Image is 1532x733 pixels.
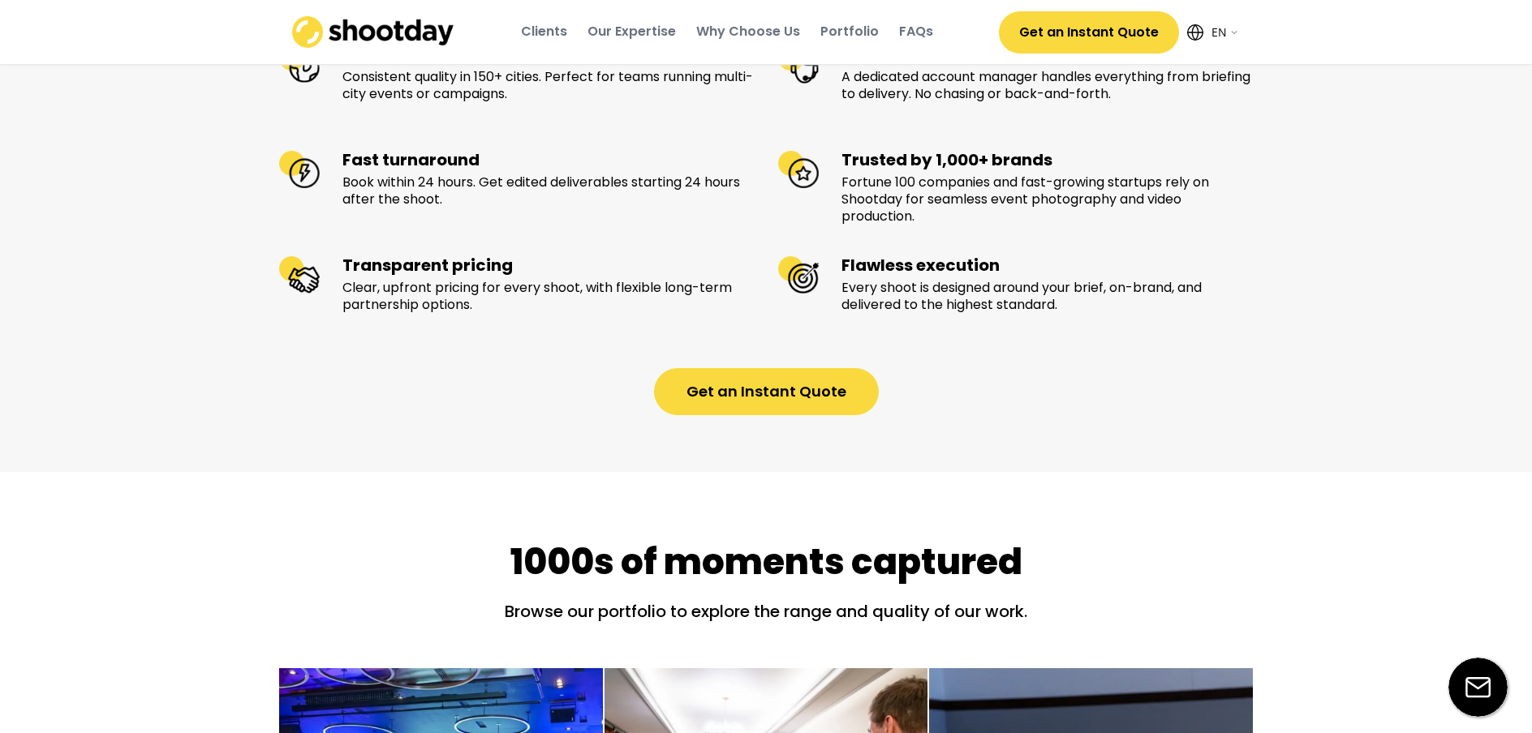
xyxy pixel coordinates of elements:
[510,537,1022,587] div: 1000s of moments captured
[342,280,754,314] div: Clear, upfront pricing for every shoot, with flexible long-term partnership options.
[279,255,320,295] img: Transparent pricing
[342,69,754,103] div: Consistent quality in 150+ cities. Perfect for teams running multi-city events or campaigns.
[841,255,1253,276] div: Flawless execution
[899,23,933,41] div: FAQs
[342,174,754,208] div: Book within 24 hours. Get edited deliverables starting 24 hours after the shoot.
[841,174,1253,225] div: Fortune 100 companies and fast-growing startups rely on Shootday for seamless event photography a...
[292,16,454,48] img: shootday_logo.png
[778,255,819,295] img: Flawless execution
[820,23,879,41] div: Portfolio
[654,368,879,415] button: Get an Instant Quote
[279,149,320,190] img: Fast turnaround
[841,149,1253,170] div: Trusted by 1,000+ brands
[342,149,754,170] div: Fast turnaround
[841,44,1253,65] div: Premium support
[841,69,1253,103] div: A dedicated account manager handles everything from briefing to delivery. No chasing or back-and-...
[778,149,819,190] img: Trusted by 1,000+ brands
[342,255,754,276] div: Transparent pricing
[521,23,567,41] div: Clients
[441,599,1091,636] div: Browse our portfolio to explore the range and quality of our work.
[1187,24,1203,41] img: Icon%20feather-globe%20%281%29.svg
[342,44,754,65] div: 150+ business hubs worldwide
[1448,658,1508,717] img: email-icon%20%281%29.svg
[841,280,1253,314] div: Every shoot is designed around your brief, on-brand, and delivered to the highest standard.
[999,11,1179,54] button: Get an Instant Quote
[696,23,800,41] div: Why Choose Us
[587,23,676,41] div: Our Expertise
